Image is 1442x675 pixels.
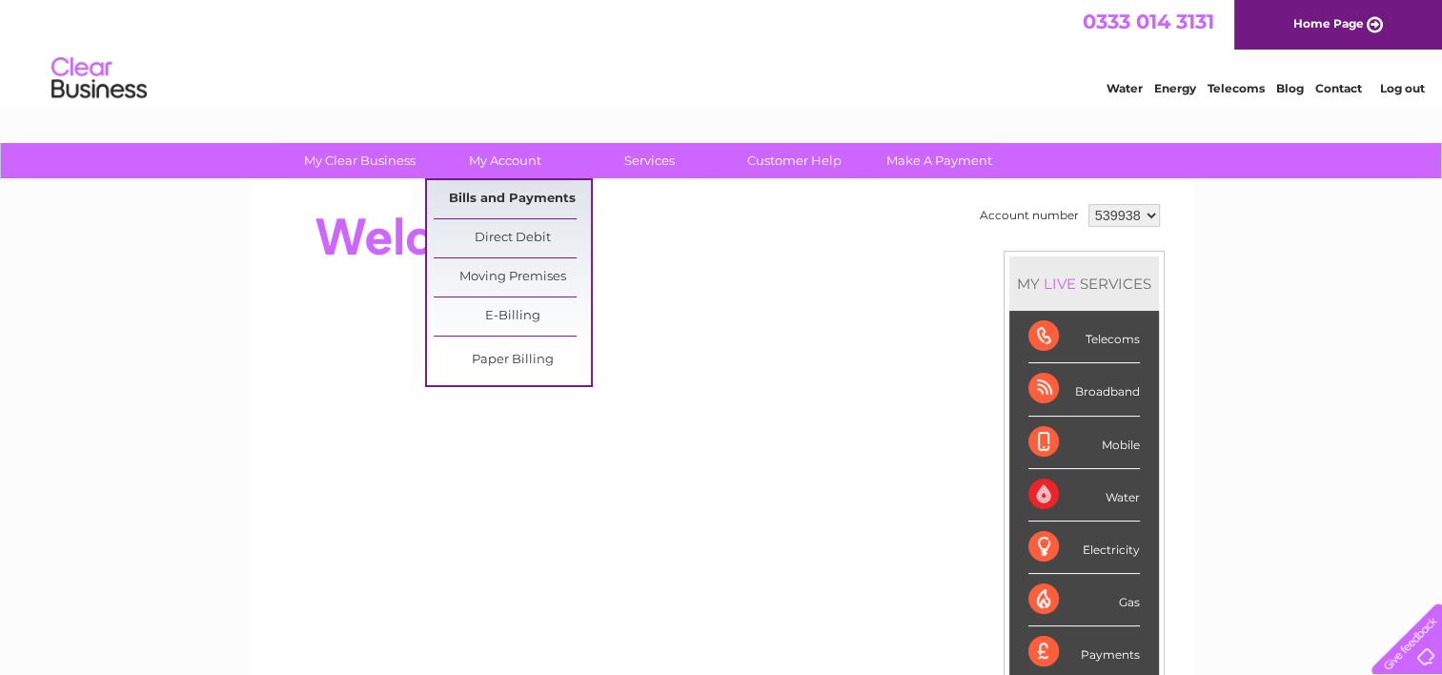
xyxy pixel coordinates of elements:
div: Water [1028,469,1140,522]
div: Electricity [1028,522,1140,574]
a: Telecoms [1208,81,1265,95]
a: Energy [1154,81,1196,95]
a: 0333 014 3131 [1083,10,1214,33]
a: Log out [1379,81,1424,95]
a: Moving Premises [434,258,591,297]
a: Direct Debit [434,219,591,257]
div: LIVE [1040,275,1080,293]
td: Account number [975,199,1084,232]
a: E-Billing [434,297,591,336]
a: Customer Help [716,143,873,178]
a: Services [571,143,728,178]
a: Paper Billing [434,341,591,379]
div: Telecoms [1028,311,1140,363]
div: Gas [1028,574,1140,626]
a: Make A Payment [861,143,1018,178]
a: Bills and Payments [434,180,591,218]
img: logo.png [51,50,148,108]
div: Clear Business is a trading name of Verastar Limited (registered in [GEOGRAPHIC_DATA] No. 3667643... [272,10,1172,92]
a: Contact [1315,81,1362,95]
a: My Account [426,143,583,178]
a: Water [1107,81,1143,95]
a: My Clear Business [281,143,438,178]
div: MY SERVICES [1009,256,1159,311]
div: Mobile [1028,417,1140,469]
div: Broadband [1028,363,1140,416]
a: Blog [1276,81,1304,95]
